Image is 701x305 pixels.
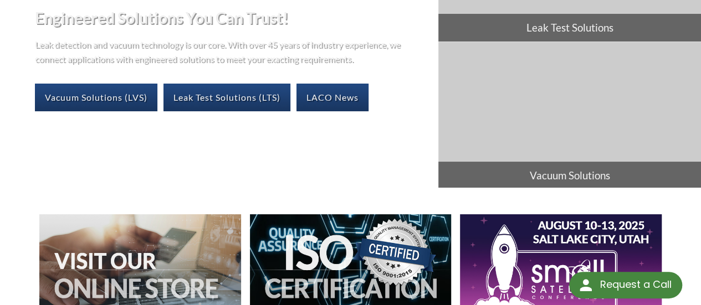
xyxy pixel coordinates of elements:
[35,8,429,28] h2: Engineered Solutions You Can Trust!
[35,84,157,111] a: Vacuum Solutions (LVS)
[35,37,406,65] p: Leak detection and vacuum technology is our core. With over 45 years of industry experience, we c...
[577,276,595,294] img: round button
[600,272,671,297] div: Request a Call
[569,272,682,298] div: Request a Call
[438,162,701,189] span: Vacuum Solutions
[163,84,290,111] a: Leak Test Solutions (LTS)
[438,42,701,189] a: Vacuum Solutions
[296,84,369,111] a: LACO News
[438,14,701,42] span: Leak Test Solutions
